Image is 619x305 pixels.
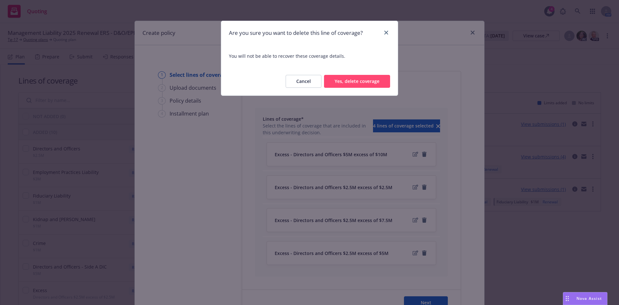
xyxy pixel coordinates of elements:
[563,292,607,305] button: Nova Assist
[382,29,390,36] a: close
[221,45,398,67] span: You will not be able to recover these coverage details.
[324,75,390,88] button: Yes, delete coverage
[576,296,602,301] span: Nova Assist
[229,29,363,37] h1: Are you sure you want to delete this line of coverage?
[563,292,571,305] div: Drag to move
[286,75,321,88] button: Cancel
